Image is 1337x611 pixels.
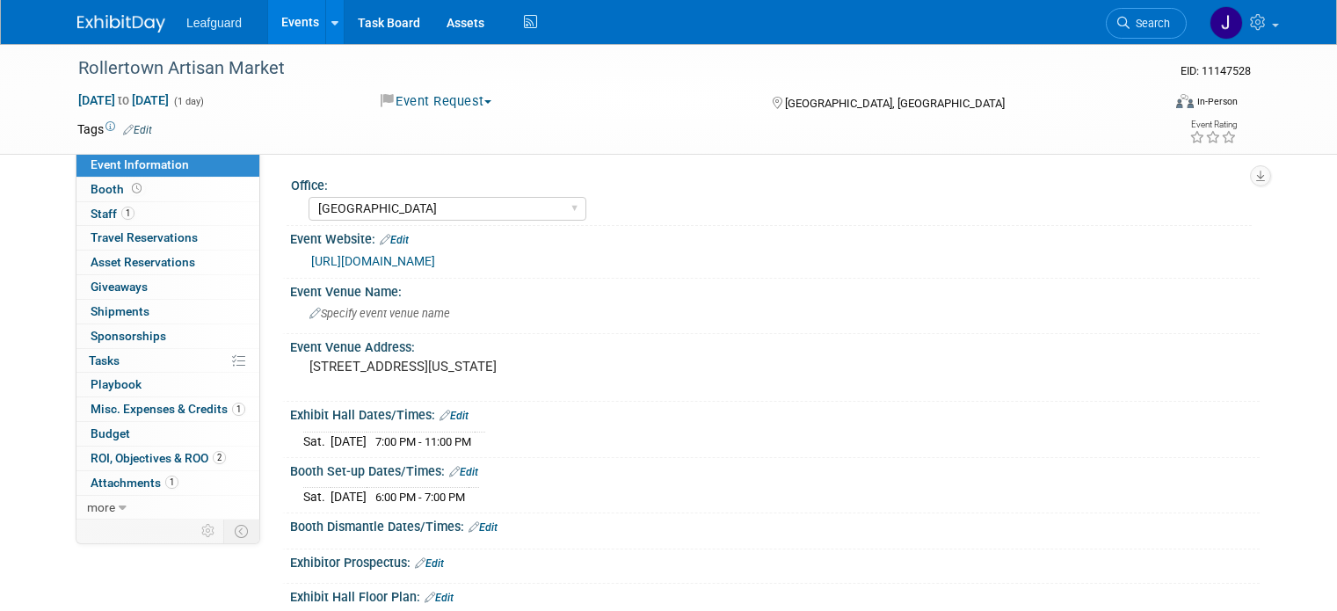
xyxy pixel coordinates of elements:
[213,451,226,464] span: 2
[91,230,198,244] span: Travel Reservations
[290,334,1260,356] div: Event Venue Address:
[224,520,260,542] td: Toggle Event Tabs
[375,491,465,504] span: 6:00 PM - 7:00 PM
[380,234,409,246] a: Edit
[77,92,170,108] span: [DATE] [DATE]
[1176,94,1194,108] img: Format-Inperson.png
[76,153,259,177] a: Event Information
[290,513,1260,536] div: Booth Dismantle Dates/Times:
[290,226,1260,249] div: Event Website:
[374,92,498,111] button: Event Request
[76,422,259,446] a: Budget
[76,202,259,226] a: Staff1
[77,120,152,138] td: Tags
[87,500,115,514] span: more
[91,426,130,440] span: Budget
[1210,6,1243,40] img: Jonathan Zargo
[1196,95,1238,108] div: In-Person
[303,488,331,506] td: Sat.
[469,521,498,534] a: Edit
[91,207,134,221] span: Staff
[76,178,259,201] a: Booth
[76,349,259,373] a: Tasks
[91,304,149,318] span: Shipments
[76,300,259,324] a: Shipments
[91,255,195,269] span: Asset Reservations
[91,451,226,465] span: ROI, Objectives & ROO
[76,397,259,421] a: Misc. Expenses & Credits1
[193,520,224,542] td: Personalize Event Tab Strip
[440,410,469,422] a: Edit
[311,254,435,268] a: [URL][DOMAIN_NAME]
[72,53,1139,84] div: Rollertown Artisan Market
[91,377,142,391] span: Playbook
[290,279,1260,301] div: Event Venue Name:
[172,96,204,107] span: (1 day)
[309,307,450,320] span: Specify event venue name
[309,359,675,375] pre: [STREET_ADDRESS][US_STATE]
[449,466,478,478] a: Edit
[76,447,259,470] a: ROI, Objectives & ROO2
[91,402,245,416] span: Misc. Expenses & Credits
[76,496,259,520] a: more
[375,435,471,448] span: 7:00 PM - 11:00 PM
[76,471,259,495] a: Attachments1
[331,432,367,450] td: [DATE]
[425,592,454,604] a: Edit
[76,324,259,348] a: Sponsorships
[290,584,1260,607] div: Exhibit Hall Floor Plan:
[785,97,1005,110] span: [GEOGRAPHIC_DATA], [GEOGRAPHIC_DATA]
[77,15,165,33] img: ExhibitDay
[128,182,145,195] span: Booth not reserved yet
[1130,17,1170,30] span: Search
[1181,64,1251,77] span: Event ID: 11147528
[291,172,1252,194] div: Office:
[76,373,259,396] a: Playbook
[331,488,367,506] td: [DATE]
[115,93,132,107] span: to
[91,182,145,196] span: Booth
[1106,8,1187,39] a: Search
[232,403,245,416] span: 1
[76,226,259,250] a: Travel Reservations
[1066,91,1238,118] div: Event Format
[1189,120,1237,129] div: Event Rating
[290,402,1260,425] div: Exhibit Hall Dates/Times:
[186,16,242,30] span: Leafguard
[76,251,259,274] a: Asset Reservations
[303,432,331,450] td: Sat.
[91,329,166,343] span: Sponsorships
[123,124,152,136] a: Edit
[121,207,134,220] span: 1
[91,157,189,171] span: Event Information
[76,275,259,299] a: Giveaways
[91,476,178,490] span: Attachments
[290,458,1260,481] div: Booth Set-up Dates/Times:
[415,557,444,570] a: Edit
[91,280,148,294] span: Giveaways
[290,549,1260,572] div: Exhibitor Prospectus:
[89,353,120,367] span: Tasks
[165,476,178,489] span: 1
